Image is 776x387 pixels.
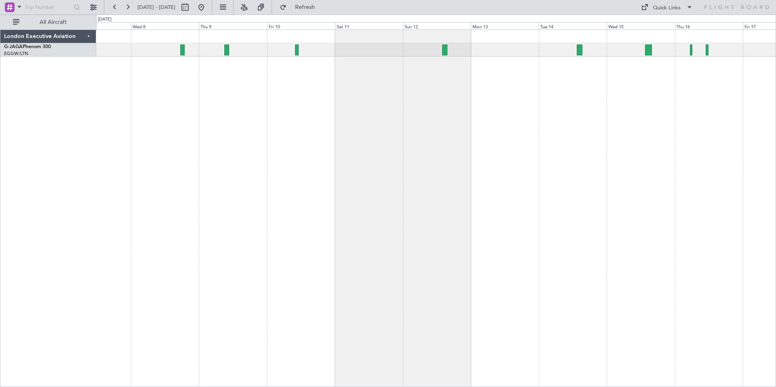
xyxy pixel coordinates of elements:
[9,16,88,29] button: All Aircraft
[607,22,675,30] div: Wed 15
[199,22,267,30] div: Thu 9
[675,22,743,30] div: Thu 16
[63,22,131,30] div: Tue 7
[288,4,322,10] span: Refresh
[637,1,697,14] button: Quick Links
[335,22,403,30] div: Sat 11
[98,16,112,23] div: [DATE]
[403,22,471,30] div: Sun 12
[4,44,23,49] span: G-JAGA
[4,51,28,57] a: EGGW/LTN
[25,1,71,13] input: Trip Number
[137,4,175,11] span: [DATE] - [DATE]
[276,1,325,14] button: Refresh
[131,22,199,30] div: Wed 8
[539,22,607,30] div: Tue 14
[21,19,85,25] span: All Aircraft
[267,22,335,30] div: Fri 10
[4,44,51,49] a: G-JAGAPhenom 300
[471,22,539,30] div: Mon 13
[653,4,681,12] div: Quick Links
